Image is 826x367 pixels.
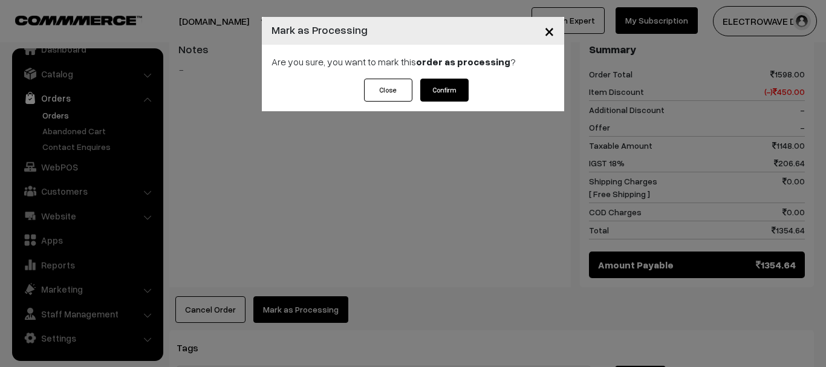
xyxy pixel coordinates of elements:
[535,12,564,50] button: Close
[262,45,564,79] div: Are you sure, you want to mark this ?
[364,79,412,102] button: Close
[544,19,554,42] span: ×
[416,56,510,68] strong: order as processing
[420,79,469,102] button: Confirm
[272,22,368,38] h4: Mark as Processing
